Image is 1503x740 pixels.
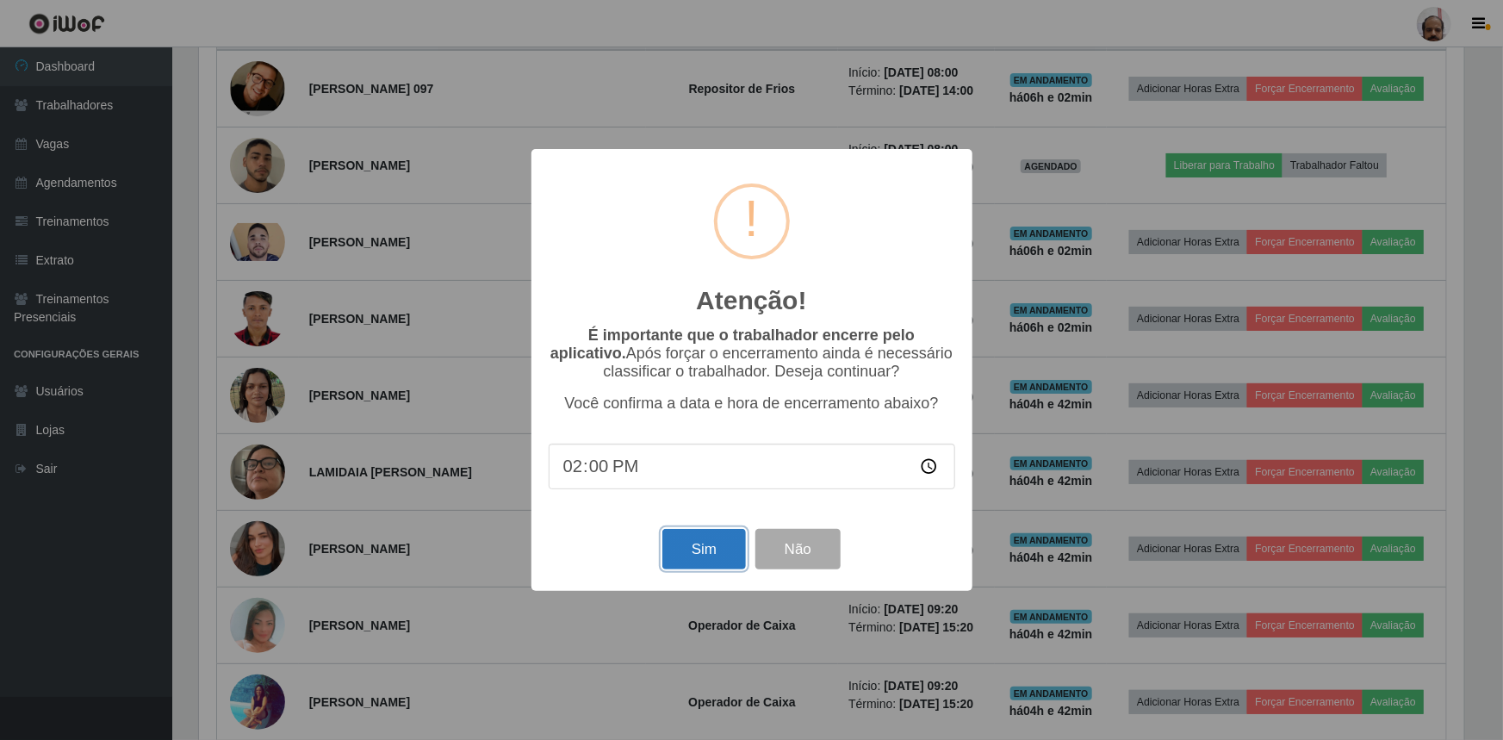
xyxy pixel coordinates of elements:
[662,529,746,569] button: Sim
[549,326,955,381] p: Após forçar o encerramento ainda é necessário classificar o trabalhador. Deseja continuar?
[550,326,915,362] b: É importante que o trabalhador encerre pelo aplicativo.
[696,285,806,316] h2: Atenção!
[755,529,841,569] button: Não
[549,395,955,413] p: Você confirma a data e hora de encerramento abaixo?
